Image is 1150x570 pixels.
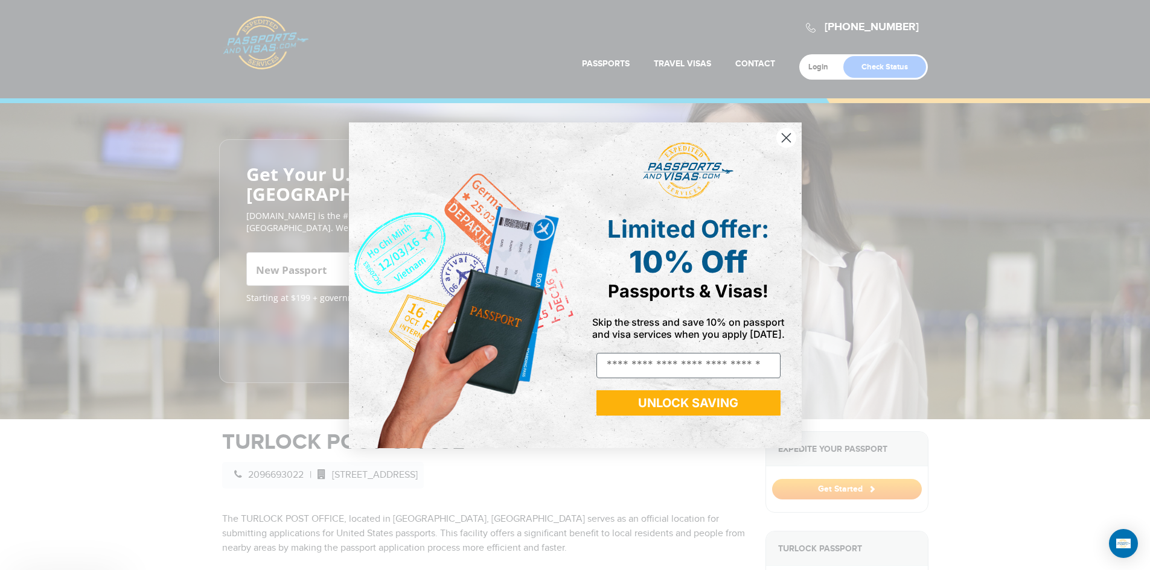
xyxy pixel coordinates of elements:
img: passports and visas [643,142,733,199]
span: Skip the stress and save 10% on passport and visa services when you apply [DATE]. [592,316,785,340]
div: Open Intercom Messenger [1109,529,1138,558]
span: 10% Off [629,244,747,280]
button: Close dialog [776,127,797,148]
img: de9cda0d-0715-46ca-9a25-073762a91ba7.png [349,122,575,448]
span: Passports & Visas! [608,280,768,302]
button: UNLOCK SAVING [596,390,781,416]
span: Limited Offer: [607,214,769,244]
